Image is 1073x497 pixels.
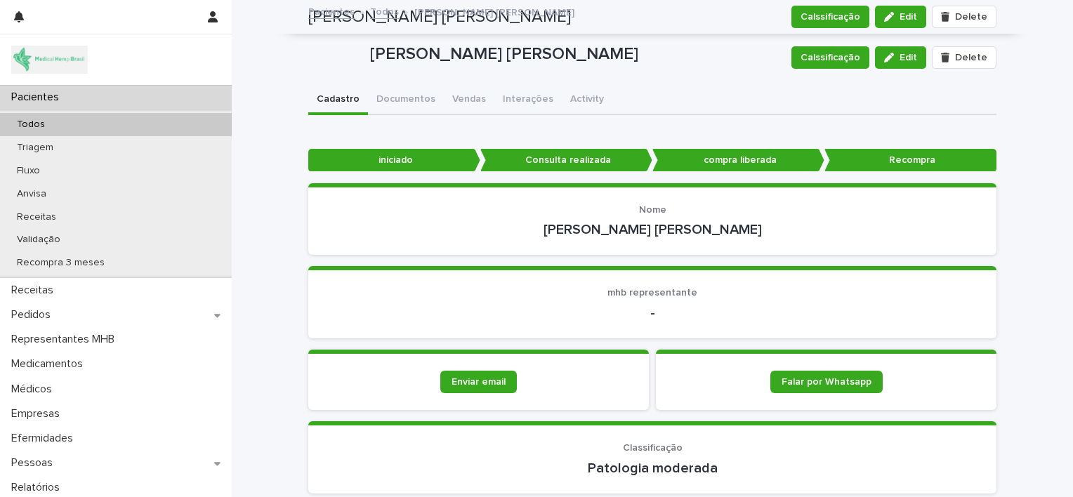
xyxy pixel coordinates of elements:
[325,305,980,322] p: -
[6,234,72,246] p: Validação
[6,119,56,131] p: Todos
[325,460,980,477] p: Patologia moderada
[6,284,65,297] p: Receitas
[308,86,368,115] button: Cadastro
[308,3,355,19] a: Pacientes
[444,86,494,115] button: Vendas
[6,188,58,200] p: Anvisa
[370,3,399,19] a: Todos
[452,377,506,387] span: Enviar email
[11,46,88,74] img: 4SJayOo8RSQX0lnsmxob
[6,333,126,346] p: Representantes MHB
[308,149,480,172] p: iniciado
[770,371,883,393] a: Falar por Whatsapp
[6,357,94,371] p: Medicamentos
[6,142,65,154] p: Triagem
[6,211,67,223] p: Receitas
[6,456,64,470] p: Pessoas
[932,46,996,69] button: Delete
[955,53,987,62] span: Delete
[875,46,926,69] button: Edit
[368,86,444,115] button: Documentos
[6,383,63,396] p: Médicos
[325,221,980,238] p: [PERSON_NAME] [PERSON_NAME]
[414,4,574,19] p: [PERSON_NAME] [PERSON_NAME]
[824,149,996,172] p: Recompra
[782,377,871,387] span: Falar por Whatsapp
[791,46,869,69] button: Calssificação
[6,481,71,494] p: Relatórios
[652,149,824,172] p: compra liberada
[639,205,666,215] span: Nome
[801,51,860,65] span: Calssificação
[562,86,612,115] button: Activity
[440,371,517,393] a: Enviar email
[607,288,697,298] span: mhb representante
[6,257,116,269] p: Recompra 3 meses
[370,44,780,65] p: [PERSON_NAME] [PERSON_NAME]
[6,407,71,420] p: Empresas
[6,165,51,177] p: Fluxo
[6,308,62,322] p: Pedidos
[6,91,70,104] p: Pacientes
[494,86,562,115] button: Interações
[623,443,683,453] span: Classificação
[900,53,917,62] span: Edit
[480,149,652,172] p: Consulta realizada
[6,432,84,445] p: Efermidades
